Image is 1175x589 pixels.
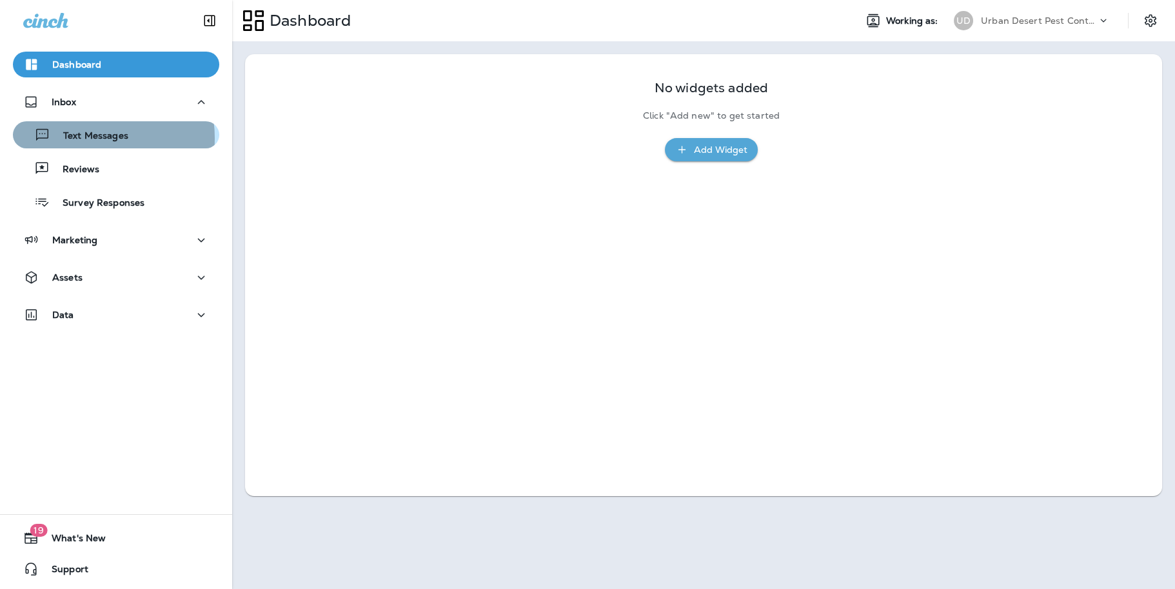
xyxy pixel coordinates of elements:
p: Reviews [50,164,99,176]
button: Dashboard [13,52,219,77]
button: Text Messages [13,121,219,148]
p: Inbox [52,97,76,107]
span: Support [39,564,88,579]
span: Working as: [886,15,941,26]
button: Collapse Sidebar [192,8,228,34]
span: 19 [30,524,47,537]
p: Marketing [52,235,97,245]
p: Dashboard [264,11,351,30]
button: 19What's New [13,525,219,551]
button: Marketing [13,227,219,253]
button: Add Widget [665,138,758,162]
p: Dashboard [52,59,101,70]
span: What's New [39,533,106,548]
button: Inbox [13,89,219,115]
button: Assets [13,265,219,290]
p: Survey Responses [50,197,144,210]
button: Survey Responses [13,188,219,215]
p: Assets [52,272,83,283]
div: UD [954,11,973,30]
p: Data [52,310,74,320]
button: Support [13,556,219,582]
button: Settings [1139,9,1162,32]
button: Reviews [13,155,219,182]
div: Add Widget [694,142,747,158]
p: Text Messages [50,130,128,143]
p: Click "Add new" to get started [643,110,780,121]
button: Data [13,302,219,328]
p: No widgets added [655,83,768,94]
p: Urban Desert Pest Control [981,15,1097,26]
